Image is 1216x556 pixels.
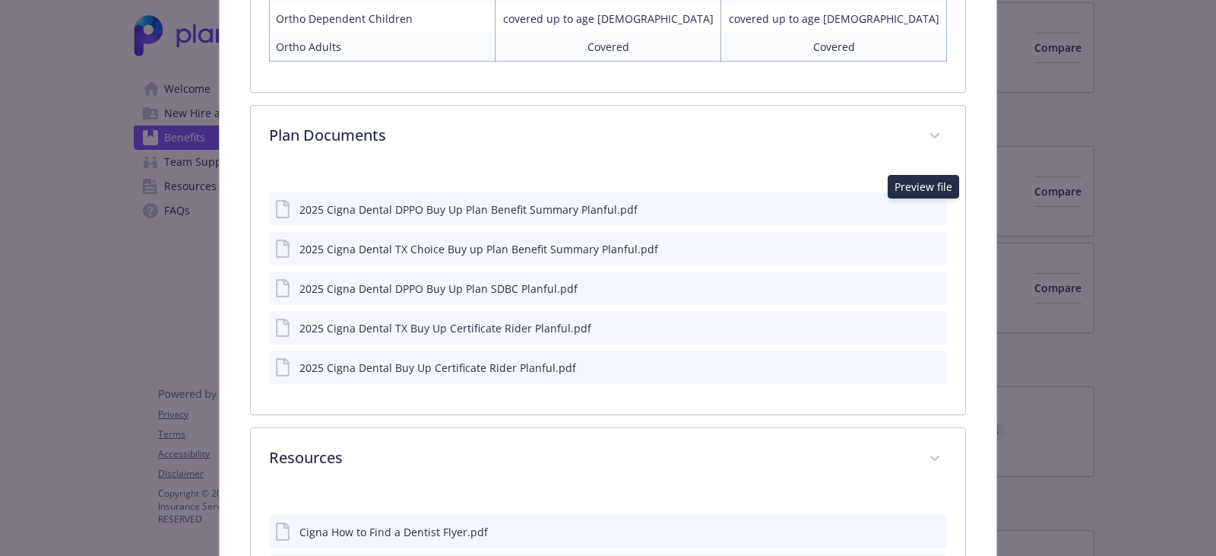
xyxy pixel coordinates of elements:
div: Plan Documents [251,106,965,168]
button: download file [900,202,912,218]
div: Preview file [888,175,959,199]
td: Covered [721,33,947,62]
div: 2025 Cigna Dental DPPO Buy Up Plan Benefit Summary Planful.pdf [299,202,638,218]
div: Cigna How to Find a Dentist Flyer.pdf [299,524,488,540]
p: Plan Documents [269,124,910,147]
p: Resources [269,446,910,469]
div: Resources [251,428,965,491]
td: Ortho Adults [270,33,496,62]
td: covered up to age [DEMOGRAPHIC_DATA] [496,5,721,33]
button: preview file [927,320,941,336]
button: preview file [927,524,941,540]
button: preview file [927,241,941,257]
div: Plan Documents [251,168,965,415]
div: 2025 Cigna Dental TX Buy Up Certificate Rider Planful.pdf [299,320,591,336]
button: download file [903,524,915,540]
button: download file [903,360,915,376]
button: download file [903,241,915,257]
td: Covered [496,33,721,62]
td: covered up to age [DEMOGRAPHIC_DATA] [721,5,947,33]
button: preview file [927,360,941,376]
button: download file [903,281,915,297]
div: 2025 Cigna Dental TX Choice Buy up Plan Benefit Summary Planful.pdf [299,241,658,257]
div: 2025 Cigna Dental Buy Up Certificate Rider Planful.pdf [299,360,576,376]
button: preview file [924,202,941,218]
td: Ortho Dependent Children [270,5,496,33]
div: 2025 Cigna Dental DPPO Buy Up Plan SDBC Planful.pdf [299,281,578,297]
button: preview file [927,281,941,297]
button: download file [903,320,915,336]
